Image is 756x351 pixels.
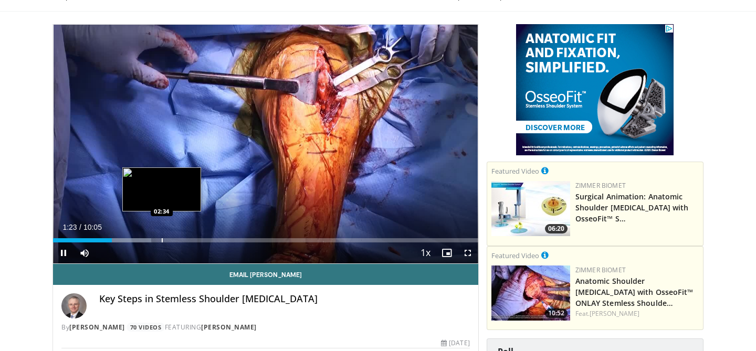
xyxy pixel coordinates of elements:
[491,166,539,176] small: Featured Video
[99,293,470,305] h4: Key Steps in Stemless Shoulder [MEDICAL_DATA]
[491,265,570,321] img: 68921608-6324-4888-87da-a4d0ad613160.150x105_q85_crop-smart_upscale.jpg
[516,24,674,155] iframe: Advertisement
[127,323,165,332] a: 70 Videos
[83,223,102,231] span: 10:05
[436,242,457,263] button: Enable picture-in-picture mode
[491,251,539,260] small: Featured Video
[491,181,570,236] a: 06:20
[575,276,694,308] a: Anatomic Shoulder [MEDICAL_DATA] with OsseoFit™ ONLAY Stemless Shoulde…
[575,192,689,224] a: Surgical Animation: Anatomic Shoulder [MEDICAL_DATA] with OsseoFit™ S…
[69,323,125,332] a: [PERSON_NAME]
[74,242,95,263] button: Mute
[590,309,639,318] a: [PERSON_NAME]
[545,224,568,233] span: 06:20
[491,265,570,321] a: 10:52
[122,167,201,211] img: image.jpeg
[415,242,436,263] button: Playback Rate
[53,25,478,264] video-js: Video Player
[201,323,257,332] a: [PERSON_NAME]
[457,242,478,263] button: Fullscreen
[53,238,478,242] div: Progress Bar
[491,181,570,236] img: 84e7f812-2061-4fff-86f6-cdff29f66ef4.150x105_q85_crop-smart_upscale.jpg
[575,309,699,318] div: Feat.
[575,265,626,274] a: Zimmer Biomet
[53,264,478,285] a: Email [PERSON_NAME]
[441,338,469,348] div: [DATE]
[62,223,77,231] span: 1:23
[61,293,87,318] img: Avatar
[61,323,470,332] div: By FEATURING
[575,181,626,190] a: Zimmer Biomet
[53,242,74,263] button: Pause
[545,309,568,318] span: 10:52
[79,223,81,231] span: /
